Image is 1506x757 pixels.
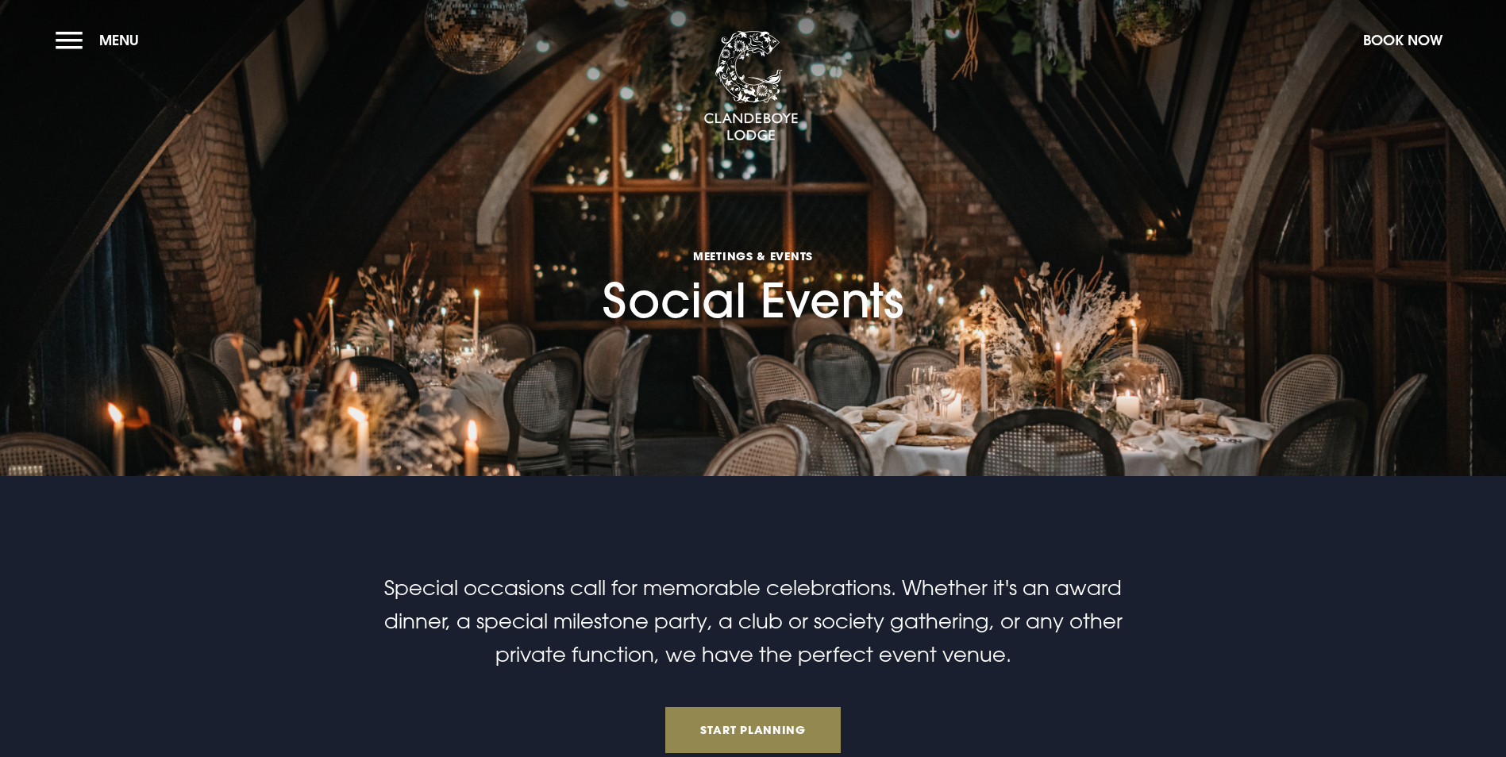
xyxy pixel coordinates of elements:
button: Book Now [1355,23,1450,57]
a: Start Planning [665,707,842,753]
span: Menu [99,31,139,49]
button: Menu [56,23,147,57]
span: Meetings & Events [603,248,903,263]
img: Clandeboye Lodge [703,31,799,142]
span: Special occasions call for memorable celebrations. Whether it's an award dinner, a special milest... [384,575,1123,667]
h1: Social Events [603,156,903,329]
